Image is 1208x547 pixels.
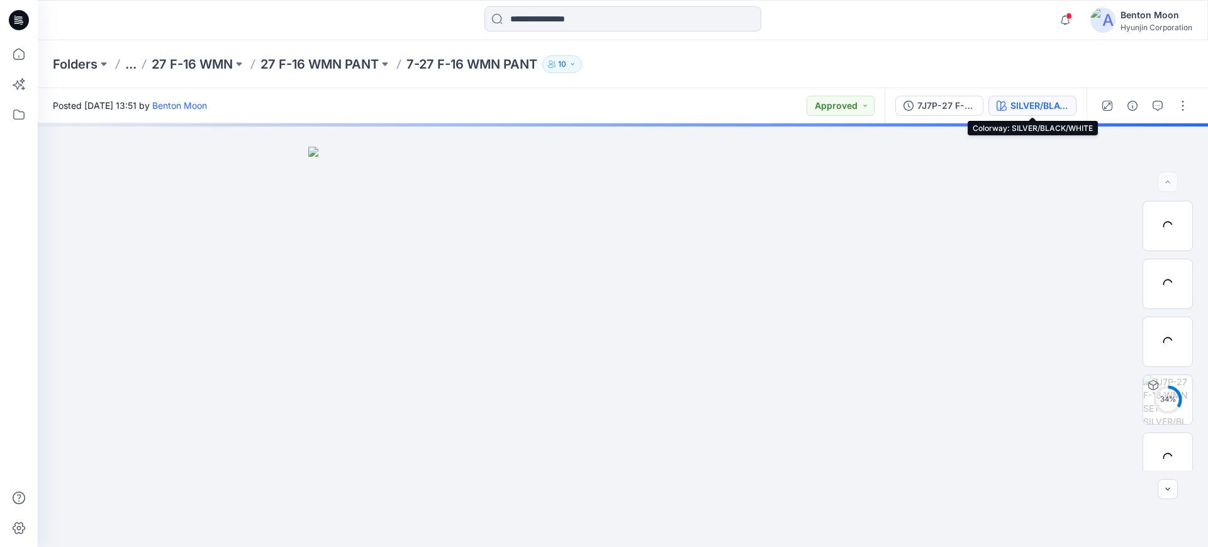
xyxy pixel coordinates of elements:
[895,96,983,116] button: 7J7P-27 F-16 WMN SET
[260,55,379,73] a: 27 F-16 WMN PANT
[1122,96,1143,116] button: Details
[1010,99,1068,113] div: SILVER/BLACK/WHITE
[558,57,566,71] p: 10
[1121,8,1192,23] div: Benton Moon
[406,55,537,73] p: 7-27 F-16 WMN PANT
[917,99,975,113] div: 7J7P-27 F-16 WMN SET
[1121,23,1192,32] div: Hyunjin Corporation
[1143,375,1192,424] img: 7J7P-27 F-16 WMN SET SILVER/BLACK/WHITE
[125,55,137,73] button: ...
[542,55,582,73] button: 10
[152,100,207,111] a: Benton Moon
[53,99,207,112] span: Posted [DATE] 13:51 by
[152,55,233,73] a: 27 F-16 WMN
[53,55,98,73] a: Folders
[1090,8,1116,33] img: avatar
[1153,394,1183,405] div: 34 %
[988,96,1077,116] button: SILVER/BLACK/WHITE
